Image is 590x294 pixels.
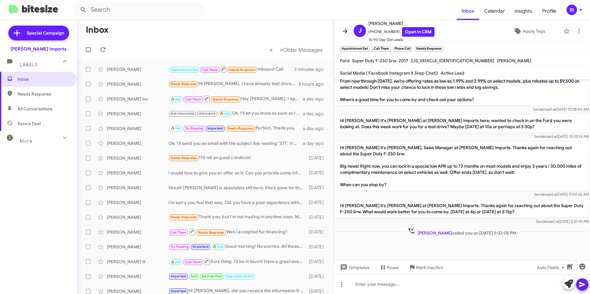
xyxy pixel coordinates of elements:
div: [PERSON_NAME] [107,66,168,72]
div: 110 mil en good condición [168,154,306,161]
span: Inbox [18,76,70,82]
div: Ok. I'll let you know as soon as I get the responses from our lenders. We'll be in touch! [168,110,303,117]
a: Insights [510,2,537,20]
div: Good morning! No worries. All these different models with different letters/numbers can absolutel... [168,243,306,250]
div: [PERSON_NAME] [107,199,168,206]
span: [PERSON_NAME] [368,20,434,27]
div: RI [567,5,577,15]
div: [PERSON_NAME] [107,229,168,235]
div: [DATE] [306,155,329,161]
span: 🔥 Hot [171,126,181,130]
div: [PERSON_NAME] Imports [10,46,67,52]
span: called you on [DATE] 5:32:05 PM [405,227,519,236]
small: Call Them [372,46,390,52]
div: a day ago [303,111,329,117]
div: [PERSON_NAME] [107,81,168,87]
span: Needs Response [171,156,197,160]
span: Needs Response [229,68,256,72]
div: [PERSON_NAME] [107,185,168,191]
span: Needs Response [171,215,197,219]
span: Important [171,289,187,293]
span: 2017 [399,58,408,63]
span: Needs Response [171,82,197,86]
button: Pause [374,262,404,273]
span: Needs Response [18,91,70,97]
div: I would love to give you an offer on it. Can you provide some information on that vehicle for me?... [168,170,306,176]
div: Inbound Call [168,65,294,73]
small: Needs Response [415,46,443,52]
span: Sender [DATE] 10:33:14 AM [534,134,589,139]
nav: Page navigation example [266,43,326,56]
div: [DATE] [306,170,329,176]
span: Needs Response [198,231,224,235]
span: Sold Verified [202,274,222,278]
span: Important [193,245,209,249]
a: Open in CRM [402,27,434,37]
span: Active Lead [441,70,464,76]
span: Call Them [185,260,201,264]
span: Try Pausing [185,126,203,130]
button: Auto Fields [532,262,571,273]
span: 🔥 Hot [171,97,181,101]
span: Calendar [479,2,510,20]
button: Templates [334,262,374,273]
small: Appointment Set [340,46,369,52]
span: Templates [339,262,369,273]
div: [PERSON_NAME] [107,170,168,176]
span: 🔥 Hot [171,260,181,264]
span: Mark Inactive [416,262,443,273]
span: Auto Fields [537,262,567,273]
div: [DATE] [306,244,329,250]
span: J [358,26,362,36]
div: [PERSON_NAME] [107,140,168,146]
div: [DATE] [306,259,329,265]
span: 🔥 Hot [219,112,230,116]
span: Special Campaign [27,30,64,36]
div: [PERSON_NAME] [107,214,168,220]
span: Social Media ( Facebook Instagram X Snap Chat)) [340,70,438,76]
p: Hi [PERSON_NAME] It's [PERSON_NAME] at [PERSON_NAME] Imports here, wanted to check in on the Ford... [335,115,589,132]
div: a day ago [303,96,329,102]
span: said at [548,219,559,224]
div: [PERSON_NAME] Iii [107,259,168,265]
a: Profile [537,2,561,20]
div: 8 hours ago [299,81,329,87]
div: [PERSON_NAME] [107,111,168,117]
button: RI [561,5,583,15]
div: a day ago [303,125,329,132]
span: Sender [DATE] 9:00:46 AM [534,192,589,197]
button: Previous [266,43,276,56]
span: [PERSON_NAME] [418,230,452,236]
span: Sender [DATE] 10:28:05 AM [533,107,589,112]
div: [PERSON_NAME] [107,273,168,280]
div: [DATE] [306,229,329,235]
span: Sold [191,274,198,278]
div: Perfect. Thank you. [168,125,303,132]
p: Hi [PERSON_NAME] it's [PERSON_NAME] at [PERSON_NAME] Imports. Thanks again for reaching out about... [335,200,589,217]
p: Hi [PERSON_NAME], it’s [PERSON_NAME], Sales Manager at [PERSON_NAME] Imports. Thanks again for re... [335,57,589,105]
span: said at [546,134,557,139]
input: Search [75,2,204,17]
span: Appointment Set [226,274,253,278]
span: Sender [DATE] 5:31:45 PM [536,219,589,224]
span: 15-90 Day Old Leads [368,37,434,43]
span: said at [545,107,556,112]
div: Was I accepted for financing? [168,228,306,236]
div: Hey [PERSON_NAME], I appreciate your time and follow up but at $21,000. I am going to pass. [168,95,303,103]
button: Apply Tags [498,26,560,37]
span: Super Duty F-250 Srw [352,58,396,63]
div: Sure thing. I'll be in touch! Have a great evening. [168,258,306,265]
div: I'm sorry you feel that way. Did you have a poor experience with us last time? [168,199,306,206]
span: [PHONE_NUMBER] [368,27,434,37]
div: [PERSON_NAME] [107,244,168,250]
span: 🔥 Hot [213,245,223,249]
span: [PERSON_NAME] [497,58,531,63]
span: Important [171,274,187,278]
span: Not-Interested [171,112,194,116]
span: « [269,46,273,54]
span: Important [207,126,223,130]
div: [PERSON_NAME] Inc [107,96,168,102]
div: [DATE] [306,199,329,206]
